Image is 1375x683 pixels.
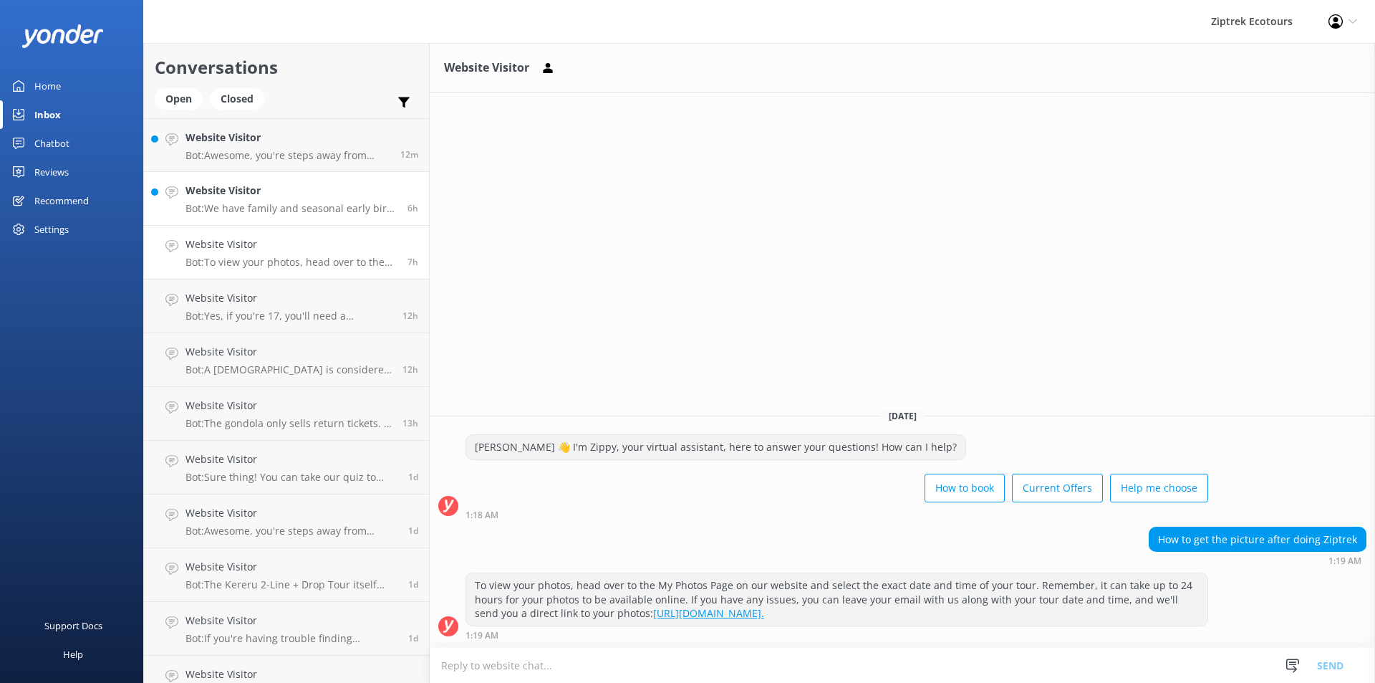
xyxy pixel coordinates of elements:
[880,410,925,422] span: [DATE]
[185,398,392,414] h4: Website Visitor
[34,158,69,186] div: Reviews
[408,525,418,537] span: Oct 10 2025 06:50am (UTC +13:00) Pacific/Auckland
[144,441,429,495] a: Website VisitorBot:Sure thing! You can take our quiz to help choose the best zipline adventure fo...
[185,559,397,575] h4: Website Visitor
[1110,474,1208,502] button: Help me choose
[925,474,1005,502] button: How to book
[34,215,69,244] div: Settings
[185,310,392,323] p: Bot: Yes, if you're 17, you'll need a guardian to sign your Participant Consent Form. You can fin...
[144,548,429,602] a: Website VisitorBot:The Kereru 2-Line + Drop Tour itself lasts about 45 minutes to 1 hour, includi...
[210,88,264,110] div: Closed
[155,90,210,106] a: Open
[465,631,498,640] strong: 1:19 AM
[210,90,271,106] a: Closed
[407,256,418,268] span: Oct 11 2025 01:19am (UTC +13:00) Pacific/Auckland
[444,59,529,77] h3: Website Visitor
[185,505,397,521] h4: Website Visitor
[465,511,498,520] strong: 1:18 AM
[402,310,418,322] span: Oct 10 2025 07:27pm (UTC +13:00) Pacific/Auckland
[185,290,392,306] h4: Website Visitor
[44,611,102,640] div: Support Docs
[408,578,418,591] span: Oct 09 2025 10:43pm (UTC +13:00) Pacific/Auckland
[185,363,392,376] p: Bot: A [DEMOGRAPHIC_DATA] is considered an adult for our tours. Enjoy your ziplining adventure!
[466,435,965,459] div: [PERSON_NAME] 👋 I'm Zippy, your virtual assistant, here to answer your questions! How can I help?
[34,72,61,100] div: Home
[185,667,397,682] h4: Website Visitor
[144,280,429,333] a: Website VisitorBot:Yes, if you're 17, you'll need a guardian to sign your Participant Consent For...
[402,417,418,429] span: Oct 10 2025 07:05pm (UTC +13:00) Pacific/Auckland
[34,100,61,129] div: Inbox
[144,226,429,280] a: Website VisitorBot:To view your photos, head over to the My Photos Page on our website and select...
[155,54,418,81] h2: Conversations
[653,606,764,620] a: [URL][DOMAIN_NAME].
[185,237,397,252] h4: Website Visitor
[1149,527,1366,552] div: How to get the picture after doing Ziptrek
[402,363,418,376] span: Oct 10 2025 07:26pm (UTC +13:00) Pacific/Auckland
[185,525,397,538] p: Bot: Awesome, you're steps away from ziplining! It's easiest to book your zipline experience onli...
[466,573,1207,626] div: To view your photos, head over to the My Photos Page on our website and select the exact date and...
[185,183,397,199] h4: Website Visitor
[185,202,397,215] p: Bot: We have family and seasonal early bird discounts available. These offers change throughout t...
[185,578,397,591] p: Bot: The Kereru 2-Line + Drop Tour itself lasts about 45 minutes to 1 hour, including the ziplini...
[185,256,397,269] p: Bot: To view your photos, head over to the My Photos Page on our website and select the exact dat...
[185,471,397,484] p: Bot: Sure thing! You can take our quiz to help choose the best zipline adventure for you at [URL]...
[400,148,418,161] span: Oct 11 2025 08:10am (UTC +13:00) Pacific/Auckland
[185,149,390,162] p: Bot: Awesome, you're steps away from ziplining! It's easiest to check live availability and book ...
[185,417,392,430] p: Bot: The gondola only sells return tickets. If you're on the Kea 6-Line Tour, you won't use the r...
[1328,557,1361,565] strong: 1:19 AM
[408,632,418,644] span: Oct 09 2025 07:04pm (UTC +13:00) Pacific/Auckland
[144,172,429,226] a: Website VisitorBot:We have family and seasonal early bird discounts available. These offers chang...
[185,344,392,360] h4: Website Visitor
[34,129,69,158] div: Chatbot
[1012,474,1103,502] button: Current Offers
[144,495,429,548] a: Website VisitorBot:Awesome, you're steps away from ziplining! It's easiest to book your zipline e...
[63,640,83,669] div: Help
[1149,555,1366,565] div: Oct 11 2025 01:19am (UTC +13:00) Pacific/Auckland
[408,471,418,483] span: Oct 10 2025 07:52am (UTC +13:00) Pacific/Auckland
[465,630,1208,640] div: Oct 11 2025 01:19am (UTC +13:00) Pacific/Auckland
[185,613,397,629] h4: Website Visitor
[144,387,429,441] a: Website VisitorBot:The gondola only sells return tickets. If you're on the Kea 6-Line Tour, you w...
[407,202,418,214] span: Oct 11 2025 02:09am (UTC +13:00) Pacific/Auckland
[185,452,397,467] h4: Website Visitor
[155,88,203,110] div: Open
[185,632,397,645] p: Bot: If you're having trouble finding availability online, please reach out to our friendly Guest...
[144,118,429,172] a: Website VisitorBot:Awesome, you're steps away from ziplining! It's easiest to check live availabi...
[465,510,1208,520] div: Oct 11 2025 01:18am (UTC +13:00) Pacific/Auckland
[144,333,429,387] a: Website VisitorBot:A [DEMOGRAPHIC_DATA] is considered an adult for our tours. Enjoy your ziplinin...
[34,186,89,215] div: Recommend
[144,602,429,656] a: Website VisitorBot:If you're having trouble finding availability online, please reach out to our ...
[185,130,390,145] h4: Website Visitor
[21,24,104,48] img: yonder-white-logo.png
